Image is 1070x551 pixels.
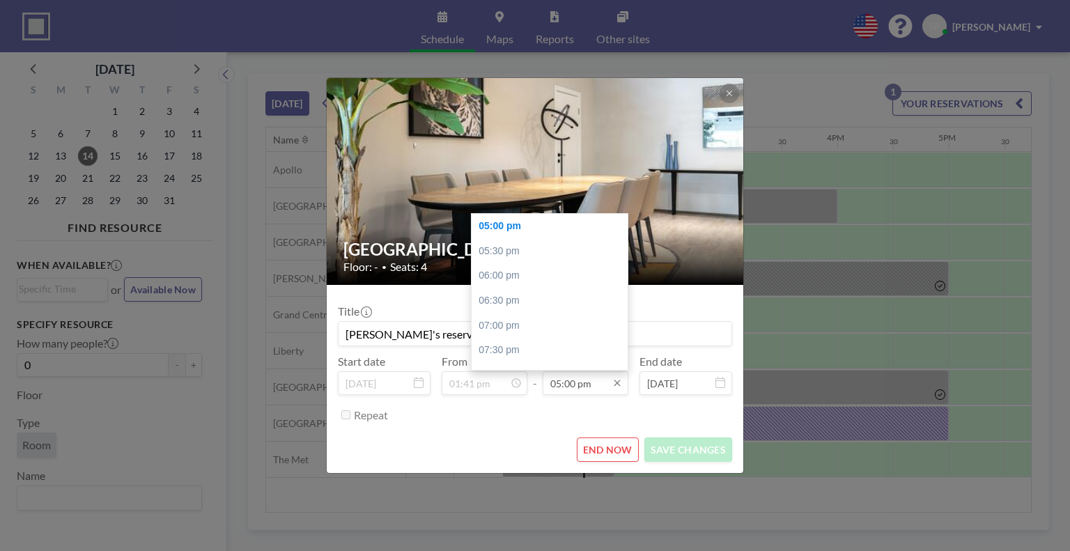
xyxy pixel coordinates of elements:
div: 07:00 pm [472,313,635,339]
div: 05:00 pm [472,214,635,239]
label: Repeat [354,408,388,422]
span: Seats: 4 [390,260,427,274]
button: SAVE CHANGES [644,437,732,462]
div: 06:00 pm [472,263,635,288]
div: 08:00 pm [472,363,635,388]
span: • [382,262,387,272]
label: From [442,355,467,368]
img: 537.jpg [327,42,745,321]
h2: [GEOGRAPHIC_DATA] [343,239,728,260]
span: Floor: - [343,260,378,274]
label: Title [338,304,371,318]
div: 05:30 pm [472,239,635,264]
div: 07:30 pm [472,338,635,363]
label: End date [639,355,682,368]
span: - [533,359,537,390]
input: (No title) [339,322,731,346]
button: END NOW [577,437,639,462]
div: 06:30 pm [472,288,635,313]
label: Start date [338,355,385,368]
